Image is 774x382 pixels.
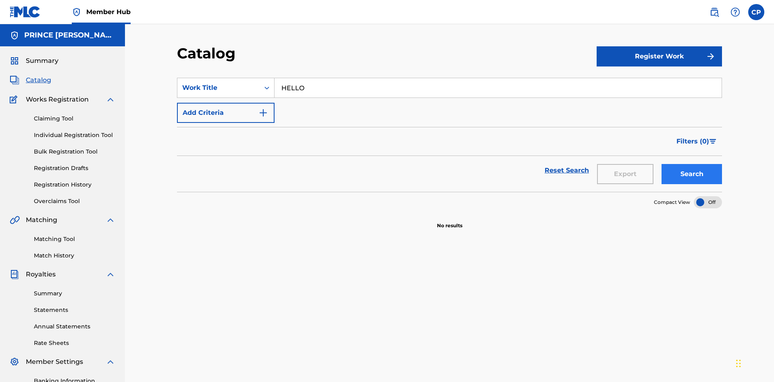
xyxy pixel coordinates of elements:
img: help [730,7,740,17]
img: Works Registration [10,95,20,104]
img: filter [709,139,716,144]
p: No results [437,212,462,229]
img: search [709,7,719,17]
a: Bulk Registration Tool [34,147,115,156]
img: expand [106,357,115,367]
a: Rate Sheets [34,339,115,347]
a: Reset Search [541,162,593,179]
span: Matching [26,215,57,225]
a: Statements [34,306,115,314]
a: Annual Statements [34,322,115,331]
img: Matching [10,215,20,225]
form: Search Form [177,78,722,192]
a: CatalogCatalog [10,75,51,85]
a: Match History [34,251,115,260]
a: Individual Registration Tool [34,131,115,139]
span: Catalog [26,75,51,85]
img: Royalties [10,270,19,279]
div: User Menu [748,4,764,20]
button: Register Work [597,46,722,66]
button: Add Criteria [177,103,275,123]
span: Compact View [654,199,690,206]
img: expand [106,270,115,279]
button: Filters (0) [672,131,722,152]
img: expand [106,215,115,225]
img: Catalog [10,75,19,85]
span: Royalties [26,270,56,279]
h5: PRINCE MCTESTERSON [24,31,115,40]
img: MLC Logo [10,6,41,18]
a: Registration Drafts [34,164,115,172]
div: Help [727,4,743,20]
img: Accounts [10,31,19,40]
a: Public Search [706,4,722,20]
img: Top Rightsholder [72,7,81,17]
span: Member Settings [26,357,83,367]
h2: Catalog [177,44,239,62]
div: Drag [736,351,741,376]
a: Overclaims Tool [34,197,115,206]
img: expand [106,95,115,104]
button: Search [662,164,722,184]
a: Matching Tool [34,235,115,243]
a: Registration History [34,181,115,189]
a: SummarySummary [10,56,58,66]
img: f7272a7cc735f4ea7f67.svg [706,52,716,61]
span: Filters ( 0 ) [676,137,709,146]
span: Summary [26,56,58,66]
img: Summary [10,56,19,66]
span: Member Hub [86,7,131,17]
img: Member Settings [10,357,19,367]
img: 9d2ae6d4665cec9f34b9.svg [258,108,268,118]
iframe: Chat Widget [734,343,774,382]
a: Claiming Tool [34,114,115,123]
span: Works Registration [26,95,89,104]
div: Work Title [182,83,255,93]
a: Summary [34,289,115,298]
